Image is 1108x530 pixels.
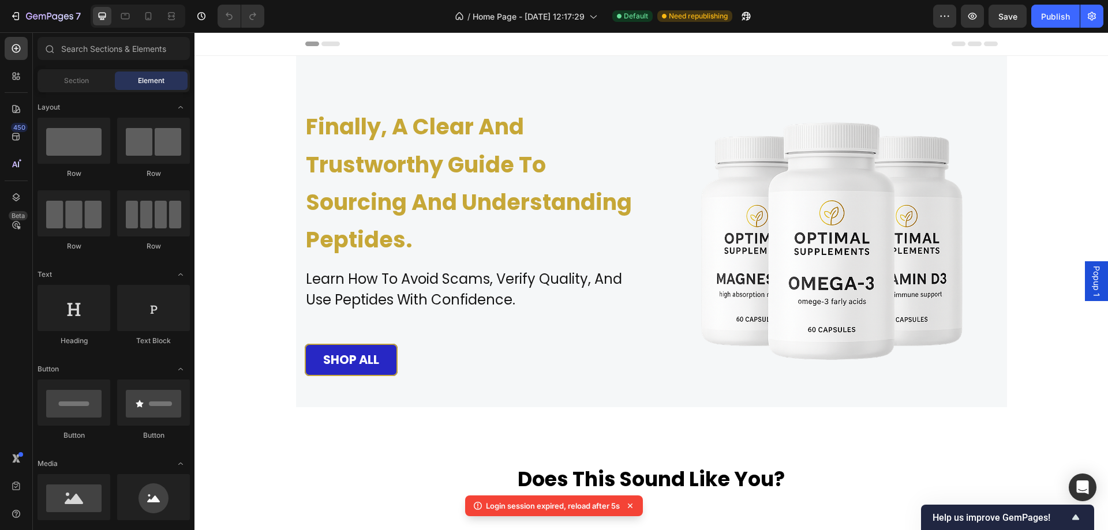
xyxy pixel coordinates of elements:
div: Publish [1041,10,1070,22]
div: Heading [38,336,110,346]
span: Home Page - [DATE] 12:17:29 [473,10,585,22]
p: learn how to avoid scams, verify quality, and use peptides with confidence. [111,236,442,278]
div: 450 [11,123,28,132]
input: Search Sections & Elements [38,37,190,60]
span: Section [64,76,89,86]
span: Layout [38,102,60,112]
div: Row [38,168,110,179]
div: Row [117,168,190,179]
span: Save [998,12,1017,21]
span: Media [38,458,58,469]
button: Save [989,5,1027,28]
p: Login session expired, reload after 5s [486,500,620,512]
h2: does this sound like you? [102,433,813,461]
div: Button [38,430,110,441]
span: finally, a clear and trustworthy guide to sourcing and understanding peptides. [111,79,437,223]
span: Toggle open [171,360,190,378]
iframe: Design area [194,32,1108,530]
p: SHOP ALL [129,318,185,337]
div: Button [117,430,190,441]
button: 7 [5,5,86,28]
span: Toggle open [171,98,190,116]
button: Publish [1031,5,1080,28]
img: Alt Image [471,42,804,375]
span: Popup 1 [896,234,908,264]
span: Text [38,269,52,280]
span: Default [624,11,648,21]
span: Help us improve GemPages! [933,512,1069,523]
div: Open Intercom Messenger [1069,473,1096,501]
p: You’re overwhelmed by conflicting information about peptides [183,495,731,520]
span: Toggle open [171,265,190,284]
button: <p>SHOP ALL</p> [110,311,203,344]
div: Row [38,241,110,251]
div: Beta [9,211,28,220]
p: 7 [76,9,81,23]
span: Element [138,76,164,86]
span: Button [38,364,59,374]
span: / [467,10,470,22]
div: Row [117,241,190,251]
div: Text Block [117,336,190,346]
button: Show survey - Help us improve GemPages! [933,510,1083,524]
div: Undo/Redo [218,5,264,28]
span: Toggle open [171,454,190,473]
span: Need republishing [669,11,728,21]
